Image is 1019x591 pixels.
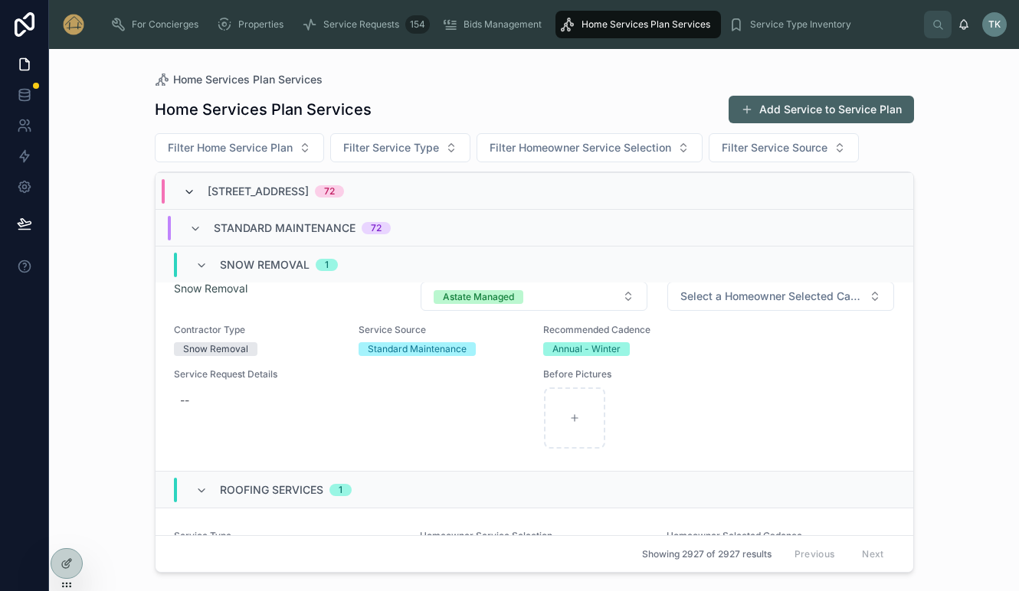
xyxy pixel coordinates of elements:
button: Select Button [330,133,470,162]
span: Home Services Plan Services [173,72,323,87]
span: TK [988,18,1001,31]
span: For Concierges [132,18,198,31]
button: Select Button [421,282,647,311]
span: Bids Management [464,18,542,31]
div: 72 [371,222,382,234]
span: Service Type [174,530,402,542]
span: Service Source [359,324,525,336]
img: App logo [61,12,86,37]
span: Recommended Cadence [543,324,709,336]
button: Add Service to Service Plan [729,96,914,123]
button: Select Button [155,133,324,162]
span: Snow Removal [220,257,310,273]
span: Homeowner Selected Cadence [667,530,895,542]
a: Bids Management [437,11,552,38]
span: Filter Home Service Plan [168,140,293,155]
span: Showing 2927 of 2927 results [642,548,772,560]
span: Filter Service Source [722,140,827,155]
div: Annual - Winter [552,342,621,356]
a: Service Requests154 [297,11,434,38]
span: Select a Homeowner Selected Cadence [680,289,863,304]
div: Standard Maintenance [368,342,467,356]
button: Select Button [709,133,859,162]
span: Home Services Plan Services [582,18,710,31]
div: 72 [324,185,335,198]
span: Service Requests [323,18,399,31]
span: Filter Homeowner Service Selection [490,140,671,155]
a: Home Services Plan Services [155,72,323,87]
div: -- [180,393,189,408]
div: 1 [339,484,342,496]
span: Standard Maintenance [214,220,356,236]
a: Service TypeSnow RemovalHomeowner Service SelectionSelect ButtonHomeowner Selected CadenceSelect ... [156,240,913,471]
span: Contractor Type [174,324,340,336]
span: [STREET_ADDRESS] [208,184,309,199]
button: Select Button [477,133,703,162]
span: Service Type Inventory [750,18,851,31]
div: Astate Managed [443,290,514,304]
span: Service Request Details [174,368,526,380]
a: Home Services Plan Services [555,11,721,38]
span: Before Pictures [543,368,895,380]
button: Select Button [667,282,894,311]
span: Properties [238,18,283,31]
a: Service Type Inventory [724,11,862,38]
div: 1 [325,259,329,271]
a: Properties [212,11,294,38]
div: scrollable content [98,8,924,41]
a: For Concierges [106,11,209,38]
span: Homeowner Service Selection [420,530,648,542]
div: 154 [405,15,430,34]
a: Snow Removal [174,281,247,296]
div: Snow Removal [183,342,248,356]
span: Roofing Services [220,482,323,498]
span: Filter Service Type [343,140,439,155]
h1: Home Services Plan Services [155,99,372,120]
